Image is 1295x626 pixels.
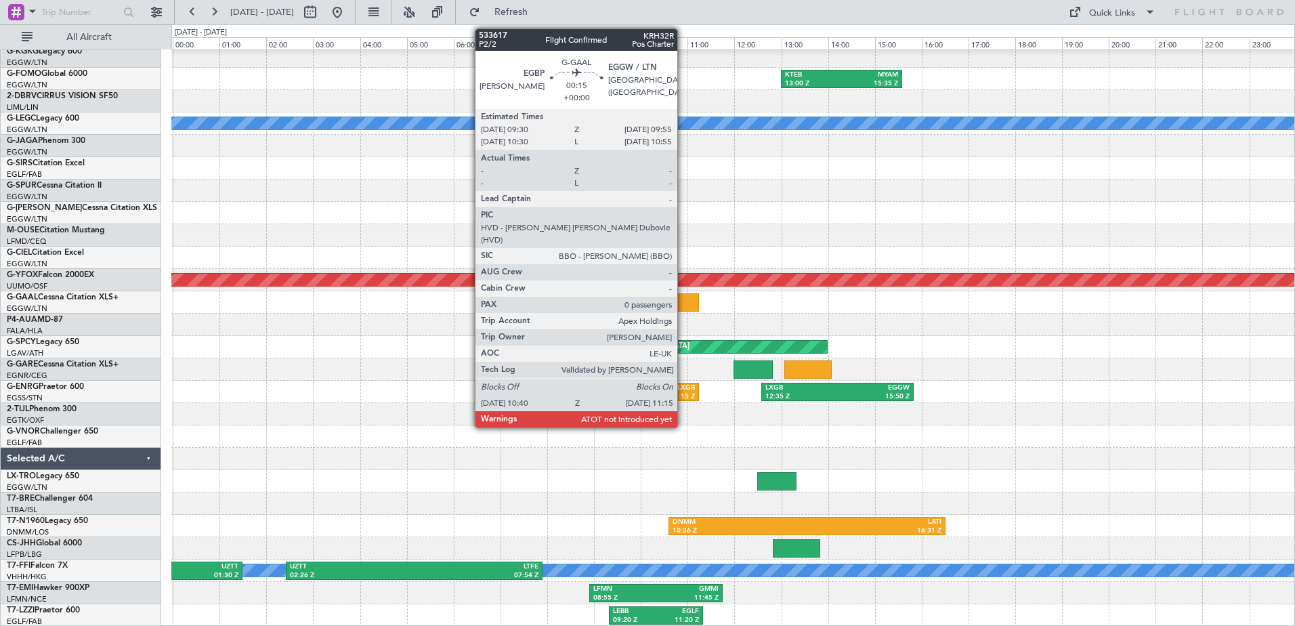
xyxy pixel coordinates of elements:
[7,594,47,604] a: LFMN/NCE
[7,371,47,381] a: EGNR/CEG
[7,415,44,425] a: EGTK/OXF
[483,7,540,17] span: Refresh
[7,405,77,413] a: 2-TIJLPhenom 300
[407,37,454,49] div: 05:00
[7,316,37,324] span: P4-AUA
[7,214,47,224] a: EGGW/LTN
[7,539,82,547] a: CS-JHHGlobal 6000
[1062,37,1109,49] div: 19:00
[7,293,119,301] a: G-GAALCessna Citation XLS+
[7,527,49,537] a: DNMM/LOS
[734,37,781,49] div: 12:00
[15,26,147,48] button: All Aircraft
[7,102,39,112] a: LIML/LIN
[593,593,656,603] div: 08:55 Z
[837,392,910,402] div: 15:50 Z
[7,259,47,269] a: EGGW/LTN
[7,472,79,480] a: LX-TROLegacy 650
[7,393,43,403] a: EGSS/STN
[7,584,89,592] a: T7-EMIHawker 900XP
[547,37,594,49] div: 08:00
[7,482,47,493] a: EGGW/LTN
[41,2,119,22] input: Trip Number
[640,383,695,393] div: LXGB
[656,616,698,625] div: 11:20 Z
[7,606,80,614] a: T7-LZZIPraetor 600
[1089,7,1135,20] div: Quick Links
[1015,37,1062,49] div: 18:00
[807,526,941,536] div: 16:31 Z
[7,226,39,234] span: M-OUSE
[7,326,43,336] a: FALA/HLA
[1202,37,1249,49] div: 22:00
[7,495,93,503] a: T7-BREChallenger 604
[7,169,42,180] a: EGLF/FAB
[7,338,79,346] a: G-SPCYLegacy 650
[35,33,143,42] span: All Aircraft
[7,383,84,391] a: G-ENRGPraetor 600
[807,518,941,527] div: LATI
[1155,37,1202,49] div: 21:00
[586,383,641,393] div: EGSS
[7,495,35,503] span: T7-BRE
[594,37,641,49] div: 09:00
[551,337,689,357] div: Unplanned Maint [GEOGRAPHIC_DATA]
[687,37,734,49] div: 11:00
[641,37,687,49] div: 10:00
[7,192,47,202] a: EGGW/LTN
[782,37,828,49] div: 13:00
[7,338,36,346] span: G-SPCY
[7,182,37,190] span: G-SPUR
[7,584,33,592] span: T7-EMI
[7,505,37,515] a: LTBA/ISL
[673,526,807,536] div: 10:36 Z
[969,37,1015,49] div: 17:00
[785,79,842,89] div: 13:00 Z
[841,79,898,89] div: 15:35 Z
[7,92,37,100] span: 2-DBRV
[175,27,227,39] div: [DATE] - [DATE]
[173,37,219,49] div: 00:00
[1062,1,1162,23] button: Quick Links
[7,159,85,167] a: G-SIRSCitation Excel
[7,517,45,525] span: T7-N1960
[875,37,922,49] div: 15:00
[841,70,898,80] div: MYAM
[7,562,30,570] span: T7-FFI
[586,392,641,402] div: 08:45 Z
[7,281,47,291] a: UUMO/OSF
[7,70,41,78] span: G-FOMO
[7,293,38,301] span: G-GAAL
[7,125,47,135] a: EGGW/LTN
[7,159,33,167] span: G-SIRS
[7,137,85,145] a: G-JAGAPhenom 300
[656,607,698,617] div: EGLF
[7,517,88,525] a: T7-N1960Legacy 650
[837,383,910,393] div: EGGW
[501,37,547,49] div: 07:00
[7,316,63,324] a: P4-AUAMD-87
[7,348,43,358] a: LGAV/ATH
[290,562,414,572] div: UZTT
[7,249,32,257] span: G-CIEL
[7,47,39,56] span: G-KGKG
[7,147,47,157] a: EGGW/LTN
[7,360,119,369] a: G-GARECessna Citation XLS+
[266,37,313,49] div: 02:00
[7,549,42,560] a: LFPB/LBG
[414,562,538,572] div: LTFE
[593,585,656,594] div: LFMN
[785,70,842,80] div: KTEB
[7,137,38,145] span: G-JAGA
[640,392,695,402] div: 11:15 Z
[7,70,87,78] a: G-FOMOGlobal 6000
[7,539,36,547] span: CS-JHH
[7,226,105,234] a: M-OUSECitation Mustang
[230,6,294,18] span: [DATE] - [DATE]
[414,571,538,581] div: 07:54 Z
[7,383,39,391] span: G-ENRG
[613,607,656,617] div: LEBB
[828,37,875,49] div: 14:00
[7,271,94,279] a: G-YFOXFalcon 2000EX
[7,562,68,570] a: T7-FFIFalcon 7X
